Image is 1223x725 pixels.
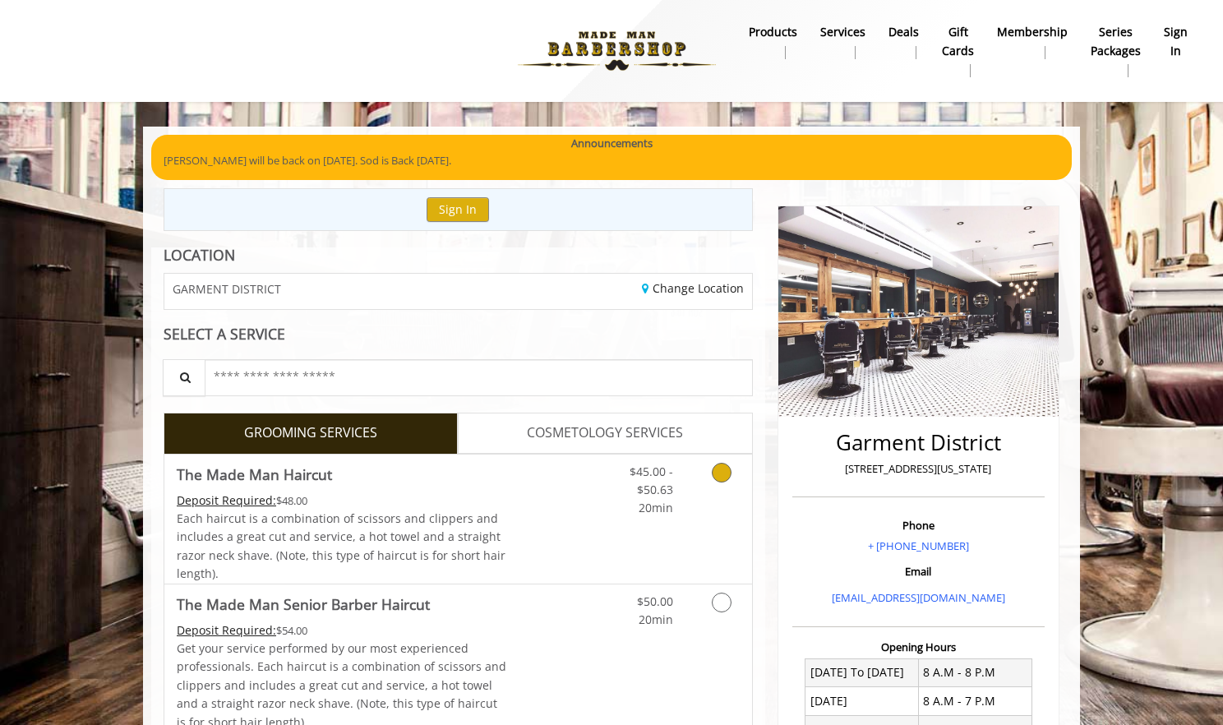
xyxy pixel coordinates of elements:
b: Deals [888,23,919,41]
span: GARMENT DISTRICT [173,283,281,295]
button: Sign In [427,197,489,221]
span: GROOMING SERVICES [244,423,377,444]
td: [DATE] To [DATE] [805,658,919,686]
a: Change Location [642,280,744,296]
a: + [PHONE_NUMBER] [868,538,969,553]
span: Each haircut is a combination of scissors and clippers and includes a great cut and service, a ho... [177,510,505,581]
b: Series packages [1091,23,1141,60]
b: Services [820,23,865,41]
a: Series packagesSeries packages [1079,21,1152,81]
h2: Garment District [796,431,1041,455]
a: MembershipMembership [985,21,1079,63]
span: $50.00 [637,593,673,609]
div: SELECT A SERVICE [164,326,753,342]
a: DealsDeals [877,21,930,63]
a: Gift cardsgift cards [930,21,985,81]
a: sign insign in [1152,21,1199,63]
a: ServicesServices [809,21,877,63]
img: Made Man Barbershop logo [504,6,730,96]
b: products [749,23,797,41]
a: [EMAIL_ADDRESS][DOMAIN_NAME] [832,590,1005,605]
h3: Opening Hours [792,641,1045,653]
span: This service needs some Advance to be paid before we block your appointment [177,492,276,508]
div: $54.00 [177,621,507,640]
p: [STREET_ADDRESS][US_STATE] [796,460,1041,478]
h3: Email [796,566,1041,577]
span: 20min [639,612,673,627]
span: This service needs some Advance to be paid before we block your appointment [177,622,276,638]
span: $45.00 - $50.63 [630,464,673,497]
b: Membership [997,23,1068,41]
b: The Made Man Haircut [177,463,332,486]
td: 8 A.M - 7 P.M [918,687,1031,715]
span: COSMETOLOGY SERVICES [527,423,683,444]
a: Productsproducts [737,21,809,63]
td: [DATE] [805,687,919,715]
span: 20min [639,500,673,515]
b: Announcements [571,135,653,152]
button: Service Search [163,359,205,396]
b: gift cards [942,23,974,60]
td: 8 A.M - 8 P.M [918,658,1031,686]
b: sign in [1164,23,1188,60]
h3: Phone [796,520,1041,531]
b: The Made Man Senior Barber Haircut [177,593,430,616]
p: [PERSON_NAME] will be back on [DATE]. Sod is Back [DATE]. [164,152,1059,169]
div: $48.00 [177,492,507,510]
b: LOCATION [164,245,235,265]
